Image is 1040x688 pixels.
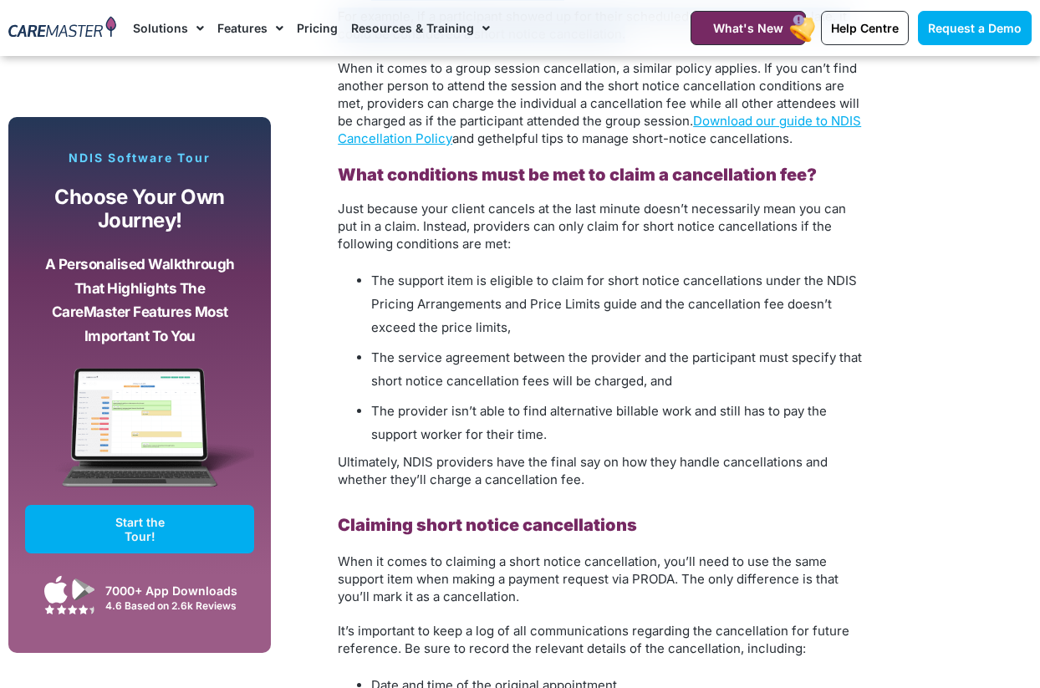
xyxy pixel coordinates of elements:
b: Claiming short notice cancellations [338,515,637,535]
img: CareMaster Logo [8,16,116,39]
a: Help Centre [821,11,909,45]
span: The support item is eligible to claim for short notice cancellations under the NDIS Pricing Arran... [371,273,857,335]
p: Choose your own journey! [38,186,242,233]
div: 7000+ App Downloads [105,582,246,599]
p: helpful tips to manage short-notice cancellations. [338,59,864,147]
img: CareMaster Software Mockup on Screen [25,368,254,505]
a: Download our guide to NDIS Cancellation Policy [338,113,861,146]
span: It’s important to keep a log of all communications regarding the cancellation for future referenc... [338,623,849,656]
div: 4.6 Based on 2.6k Reviews [105,599,246,612]
span: Start the Tour! [102,515,177,543]
a: Start the Tour! [25,505,254,553]
p: NDIS Software Tour [25,150,254,166]
img: Google Play Store App Review Stars [44,604,94,614]
span: Ultimately, NDIS providers have the final say on how they handle cancellations and whether they’l... [338,454,828,487]
span: The service agreement between the provider and the participant must specify that short notice can... [371,349,862,389]
span: What's New [713,21,783,35]
img: Apple App Store Icon [44,575,68,604]
span: Request a Demo [928,21,1022,35]
a: Request a Demo [918,11,1032,45]
span: When it comes to claiming a short notice cancellation, you’ll need to use the same support item w... [338,553,839,604]
span: Help Centre [831,21,899,35]
span: Just because your client cancels at the last minute doesn’t necessarily mean you can put in a cla... [338,201,846,252]
span: The provider isn’t able to find alternative billable work and still has to pay the support worker... [371,403,827,442]
a: What's New [691,11,806,45]
b: What conditions must be met to claim a cancellation fee? [338,165,817,185]
img: Google Play App Icon [72,577,95,602]
span: When it comes to a group session cancellation, a similar policy applies. If you can’t find anothe... [338,60,861,146]
p: A personalised walkthrough that highlights the CareMaster features most important to you [38,252,242,348]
